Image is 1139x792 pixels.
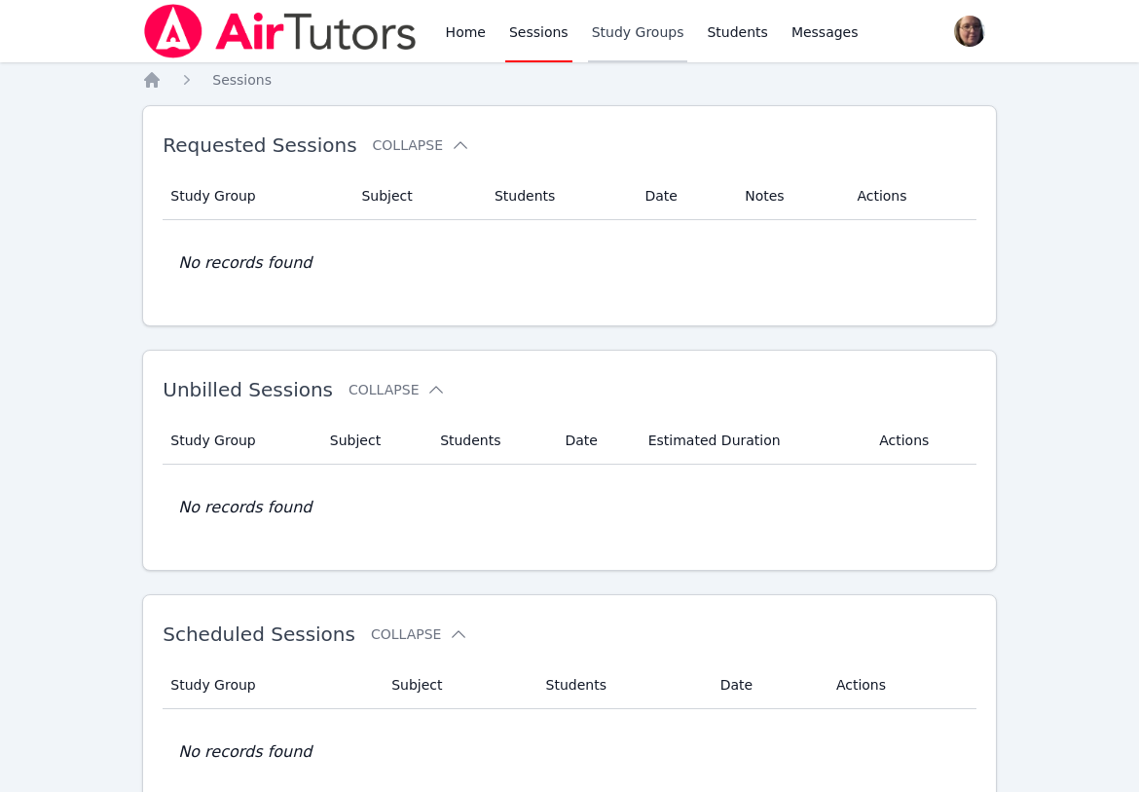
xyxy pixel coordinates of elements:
th: Date [633,172,733,220]
button: Collapse [349,380,446,399]
th: Date [709,661,825,709]
th: Subject [380,661,533,709]
th: Actions [825,661,976,709]
nav: Breadcrumb [142,70,997,90]
a: Sessions [212,70,272,90]
th: Students [428,417,553,465]
td: No records found [163,465,976,550]
span: Unbilled Sessions [163,378,333,401]
th: Notes [733,172,845,220]
th: Estimated Duration [637,417,867,465]
span: Scheduled Sessions [163,622,355,646]
th: Study Group [163,661,380,709]
th: Actions [867,417,976,465]
th: Study Group [163,172,349,220]
th: Study Group [163,417,318,465]
button: Collapse [373,135,470,155]
span: Requested Sessions [163,133,356,157]
span: Messages [791,22,859,42]
th: Actions [845,172,975,220]
th: Students [483,172,633,220]
th: Subject [349,172,482,220]
img: Air Tutors [142,4,418,58]
button: Collapse [371,624,468,644]
span: Sessions [212,72,272,88]
th: Date [553,417,636,465]
td: No records found [163,220,976,306]
th: Subject [318,417,428,465]
th: Students [534,661,709,709]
